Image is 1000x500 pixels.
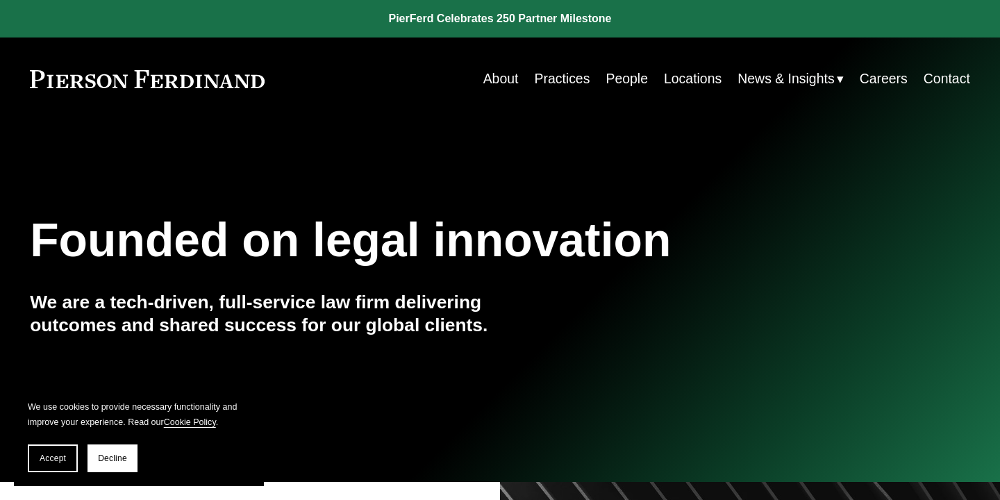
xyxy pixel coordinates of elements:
a: folder dropdown [737,65,843,92]
section: Cookie banner [14,385,264,486]
span: News & Insights [737,67,834,91]
a: Practices [534,65,590,92]
p: We use cookies to provide necessary functionality and improve your experience. Read our . [28,399,250,431]
span: Accept [40,453,66,463]
a: About [483,65,519,92]
a: Cookie Policy [164,417,216,427]
h1: Founded on legal innovation [30,213,813,267]
button: Accept [28,444,78,472]
a: Locations [664,65,722,92]
h4: We are a tech-driven, full-service law firm delivering outcomes and shared success for our global... [30,291,500,337]
span: Decline [98,453,127,463]
a: Careers [860,65,908,92]
button: Decline [87,444,137,472]
a: People [606,65,648,92]
a: Contact [924,65,970,92]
